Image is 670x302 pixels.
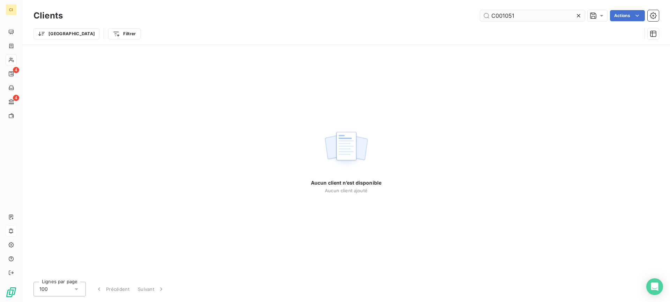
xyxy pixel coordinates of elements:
[134,282,169,296] button: Suivant
[646,278,663,295] div: Open Intercom Messenger
[325,188,367,193] span: Aucun client ajouté
[480,10,585,21] input: Rechercher
[108,28,140,39] button: Filtrer
[33,28,99,39] button: [GEOGRAPHIC_DATA]
[311,179,381,186] span: Aucun client n’est disponible
[324,128,368,171] img: empty state
[13,67,19,73] span: 4
[33,9,63,22] h3: Clients
[39,286,48,293] span: 100
[91,282,134,296] button: Précédent
[6,4,17,15] div: CI
[610,10,645,21] button: Actions
[6,287,17,298] img: Logo LeanPay
[13,95,19,101] span: 4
